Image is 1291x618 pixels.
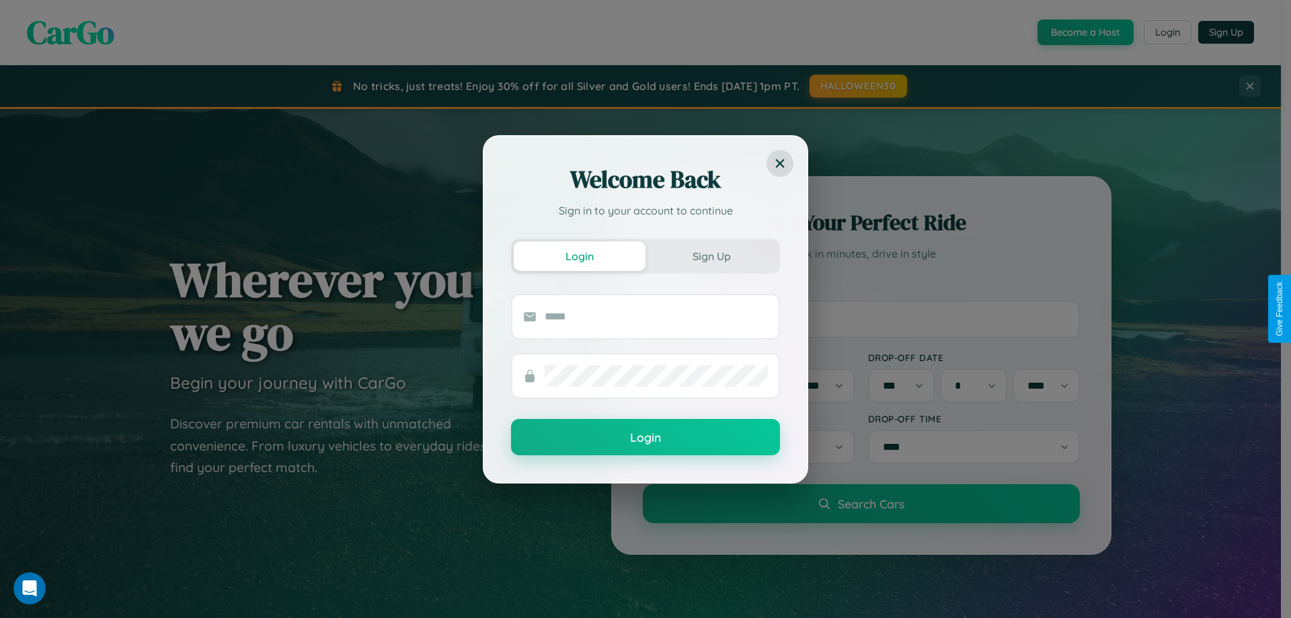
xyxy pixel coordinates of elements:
[645,241,777,271] button: Sign Up
[1275,282,1284,336] div: Give Feedback
[514,241,645,271] button: Login
[511,202,780,219] p: Sign in to your account to continue
[13,572,46,605] iframe: Intercom live chat
[511,419,780,455] button: Login
[511,163,780,196] h2: Welcome Back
